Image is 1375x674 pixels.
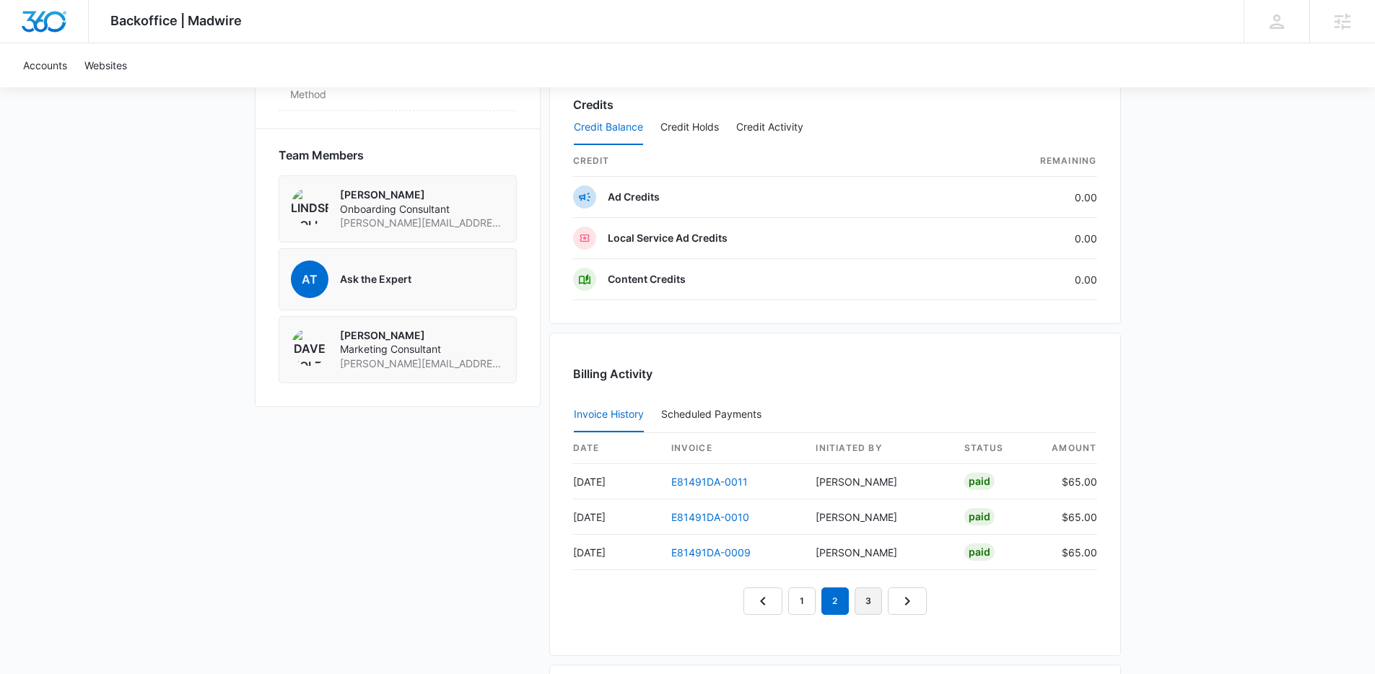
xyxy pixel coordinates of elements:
h3: Billing Activity [573,365,1097,382]
img: Dave Holzapfel [291,328,328,366]
p: [PERSON_NAME] [340,188,505,202]
a: Accounts [14,43,76,87]
p: [PERSON_NAME] [340,328,505,343]
th: credit [573,146,944,177]
span: Team Members [279,146,364,164]
nav: Pagination [743,587,927,615]
span: Marketing Consultant [340,342,505,356]
td: $65.00 [1039,464,1097,499]
td: 0.00 [944,259,1097,300]
td: 0.00 [944,218,1097,259]
a: E81491DA-0010 [671,511,749,523]
span: Onboarding Consultant [340,202,505,216]
span: Backoffice | Madwire [110,13,242,28]
td: [PERSON_NAME] [804,535,952,570]
p: Ask the Expert [340,272,411,286]
th: invoice [660,433,805,464]
div: Paid [964,543,995,561]
a: Websites [76,43,136,87]
td: [PERSON_NAME] [804,464,952,499]
span: [PERSON_NAME][EMAIL_ADDRESS][PERSON_NAME][DOMAIN_NAME] [340,216,505,230]
a: Page 3 [855,587,882,615]
button: Credit Holds [660,110,719,145]
a: Page 1 [788,587,816,615]
td: [DATE] [573,499,660,535]
p: Ad Credits [608,190,660,204]
button: Credit Activity [736,110,803,145]
a: E81491DA-0009 [671,546,751,559]
em: 2 [821,587,849,615]
th: status [953,433,1039,464]
td: $65.00 [1039,535,1097,570]
button: Credit Balance [574,110,643,145]
span: At [291,261,328,298]
a: Next Page [888,587,927,615]
a: Previous Page [743,587,782,615]
td: [DATE] [573,464,660,499]
div: Scheduled Payments [661,409,767,419]
th: date [573,433,660,464]
th: Remaining [944,146,1097,177]
button: Invoice History [574,398,644,432]
p: Content Credits [608,272,686,286]
th: amount [1039,433,1097,464]
div: Paid [964,473,995,490]
td: 0.00 [944,177,1097,218]
td: $65.00 [1039,499,1097,535]
th: Initiated By [804,433,952,464]
img: Lindsey Collett [291,188,328,225]
span: [PERSON_NAME][EMAIL_ADDRESS][PERSON_NAME][DOMAIN_NAME] [340,356,505,371]
p: Local Service Ad Credits [608,231,728,245]
a: E81491DA-0011 [671,476,748,488]
div: Paid [964,508,995,525]
td: [DATE] [573,535,660,570]
h3: Credits [573,96,614,113]
td: [PERSON_NAME] [804,499,952,535]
